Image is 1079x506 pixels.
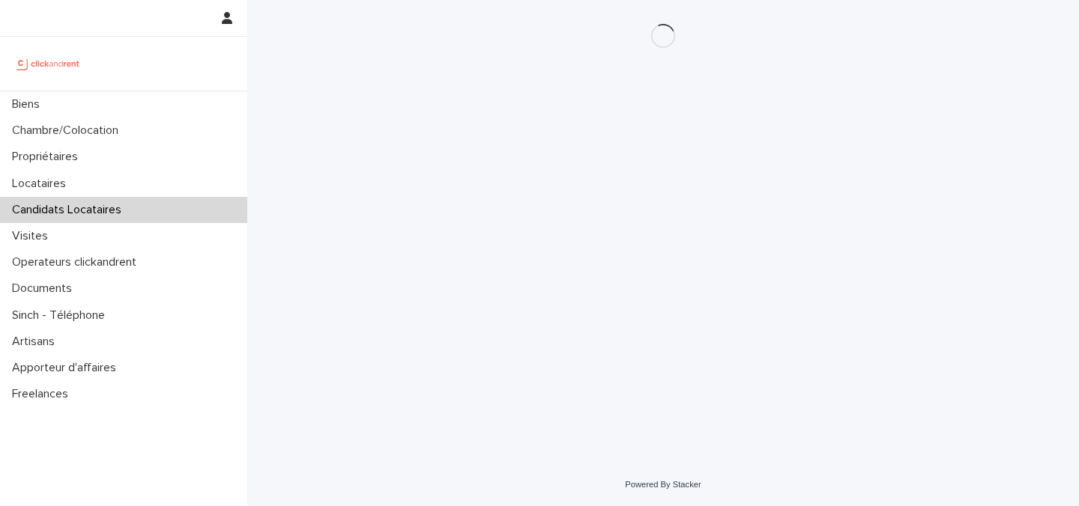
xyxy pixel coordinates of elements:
[6,177,78,191] p: Locataires
[6,124,130,138] p: Chambre/Colocation
[6,150,90,164] p: Propriétaires
[6,97,52,112] p: Biens
[6,203,133,217] p: Candidats Locataires
[6,361,128,375] p: Apporteur d'affaires
[6,255,148,269] p: Operateurs clickandrent
[6,229,60,243] p: Visites
[625,480,701,489] a: Powered By Stacker
[6,308,117,323] p: Sinch - Téléphone
[6,281,84,296] p: Documents
[6,387,80,401] p: Freelances
[6,335,67,349] p: Artisans
[12,49,85,79] img: UCB0brd3T0yccxBKYDjQ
